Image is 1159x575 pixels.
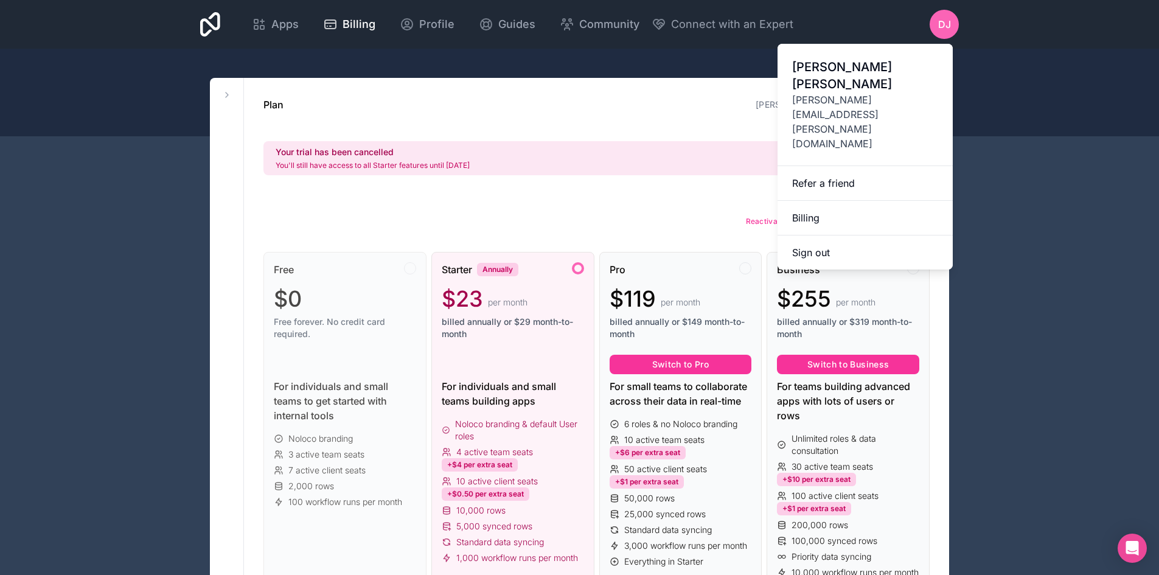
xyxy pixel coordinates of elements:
[792,58,938,92] span: [PERSON_NAME] [PERSON_NAME]
[624,463,707,475] span: 50 active client seats
[777,473,856,486] div: +$10 per extra seat
[792,490,879,502] span: 100 active client seats
[456,520,532,532] span: 5,000 synced rows
[938,17,951,32] span: DJ
[390,11,464,38] a: Profile
[276,146,470,158] h2: Your trial has been cancelled
[271,16,299,33] span: Apps
[456,552,578,564] span: 1,000 workflow runs per month
[288,464,366,476] span: 7 active client seats
[442,458,518,472] div: +$4 per extra seat
[746,217,802,226] span: Reactivate plan
[242,11,308,38] a: Apps
[288,448,364,461] span: 3 active team seats
[792,461,873,473] span: 30 active team seats
[777,262,820,277] span: Business
[488,296,527,308] span: per month
[442,287,483,311] span: $23
[624,434,705,446] span: 10 active team seats
[288,496,402,508] span: 100 workflow runs per month
[777,355,919,374] button: Switch to Business
[777,316,919,340] span: billed annually or $319 month-to-month
[442,316,584,340] span: billed annually or $29 month-to-month
[778,201,953,235] a: Billing
[276,161,470,170] p: You'll still have access to all Starter features until [DATE]
[671,16,793,33] span: Connect with an Expert
[836,296,875,308] span: per month
[624,492,675,504] span: 50,000 rows
[652,16,793,33] button: Connect with an Expert
[274,316,416,340] span: Free forever. No credit card required.
[610,475,684,489] div: +$1 per extra seat
[792,433,919,457] span: Unlimited roles & data consultation
[442,262,472,277] span: Starter
[469,11,545,38] a: Guides
[274,262,294,277] span: Free
[274,379,416,423] div: For individuals and small teams to get started with internal tools
[498,16,535,33] span: Guides
[742,209,826,232] button: Reactivate plan
[456,504,506,517] span: 10,000 rows
[442,379,584,408] div: For individuals and small teams building apps
[778,235,953,270] button: Sign out
[610,262,625,277] span: Pro
[756,99,878,110] a: [PERSON_NAME]-workspace
[610,355,752,374] button: Switch to Pro
[778,166,953,201] a: Refer a friend
[343,16,375,33] span: Billing
[610,287,656,311] span: $119
[610,316,752,340] span: billed annually or $149 month-to-month
[1118,534,1147,563] div: Open Intercom Messenger
[288,433,353,445] span: Noloco branding
[288,480,334,492] span: 2,000 rows
[610,379,752,408] div: For small teams to collaborate across their data in real-time
[579,16,639,33] span: Community
[792,519,848,531] span: 200,000 rows
[477,263,518,276] div: Annually
[792,535,877,547] span: 100,000 synced rows
[455,418,583,442] span: Noloco branding & default User roles
[777,287,831,311] span: $255
[274,287,302,311] span: $0
[792,92,938,151] span: [PERSON_NAME][EMAIL_ADDRESS][PERSON_NAME][DOMAIN_NAME]
[456,536,544,548] span: Standard data syncing
[442,487,529,501] div: +$0.50 per extra seat
[456,446,533,458] span: 4 active team seats
[624,508,706,520] span: 25,000 synced rows
[313,11,385,38] a: Billing
[777,379,919,423] div: For teams building advanced apps with lots of users or rows
[624,418,737,430] span: 6 roles & no Noloco branding
[792,551,871,563] span: Priority data syncing
[263,97,284,112] h1: Plan
[610,446,686,459] div: +$6 per extra seat
[624,524,712,536] span: Standard data syncing
[624,556,703,568] span: Everything in Starter
[456,475,538,487] span: 10 active client seats
[661,296,700,308] span: per month
[624,540,747,552] span: 3,000 workflow runs per month
[550,11,649,38] a: Community
[777,502,851,515] div: +$1 per extra seat
[419,16,454,33] span: Profile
